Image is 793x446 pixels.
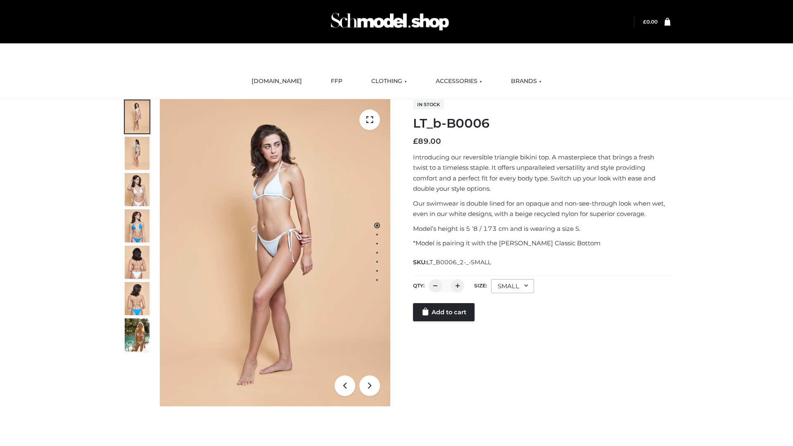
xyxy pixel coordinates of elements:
a: [DOMAIN_NAME] [245,72,308,90]
img: Arieltop_CloudNine_AzureSky2.jpg [125,318,150,351]
bdi: 89.00 [413,137,441,146]
a: FFP [325,72,349,90]
label: Size: [474,282,487,289]
span: In stock [413,100,444,109]
p: Introducing our reversible triangle bikini top. A masterpiece that brings a fresh twist to a time... [413,152,670,194]
img: ArielClassicBikiniTop_CloudNine_AzureSky_OW114ECO_7-scaled.jpg [125,246,150,279]
p: *Model is pairing it with the [PERSON_NAME] Classic Bottom [413,238,670,249]
img: ArielClassicBikiniTop_CloudNine_AzureSky_OW114ECO_1 [160,99,390,406]
img: ArielClassicBikiniTop_CloudNine_AzureSky_OW114ECO_8-scaled.jpg [125,282,150,315]
a: Add to cart [413,303,475,321]
label: QTY: [413,282,425,289]
span: SKU: [413,257,492,267]
img: ArielClassicBikiniTop_CloudNine_AzureSky_OW114ECO_3-scaled.jpg [125,173,150,206]
img: ArielClassicBikiniTop_CloudNine_AzureSky_OW114ECO_4-scaled.jpg [125,209,150,242]
a: CLOTHING [365,72,413,90]
img: ArielClassicBikiniTop_CloudNine_AzureSky_OW114ECO_1-scaled.jpg [125,100,150,133]
img: ArielClassicBikiniTop_CloudNine_AzureSky_OW114ECO_2-scaled.jpg [125,137,150,170]
p: Model’s height is 5 ‘8 / 173 cm and is wearing a size S. [413,223,670,234]
span: £ [413,137,418,146]
h1: LT_b-B0006 [413,116,670,131]
bdi: 0.00 [643,19,658,25]
a: £0.00 [643,19,658,25]
span: LT_B0006_2-_-SMALL [427,259,491,266]
p: Our swimwear is double lined for an opaque and non-see-through look when wet, even in our white d... [413,198,670,219]
img: Schmodel Admin 964 [328,5,452,38]
span: £ [643,19,646,25]
a: ACCESSORIES [430,72,488,90]
a: BRANDS [505,72,548,90]
div: SMALL [491,279,534,293]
